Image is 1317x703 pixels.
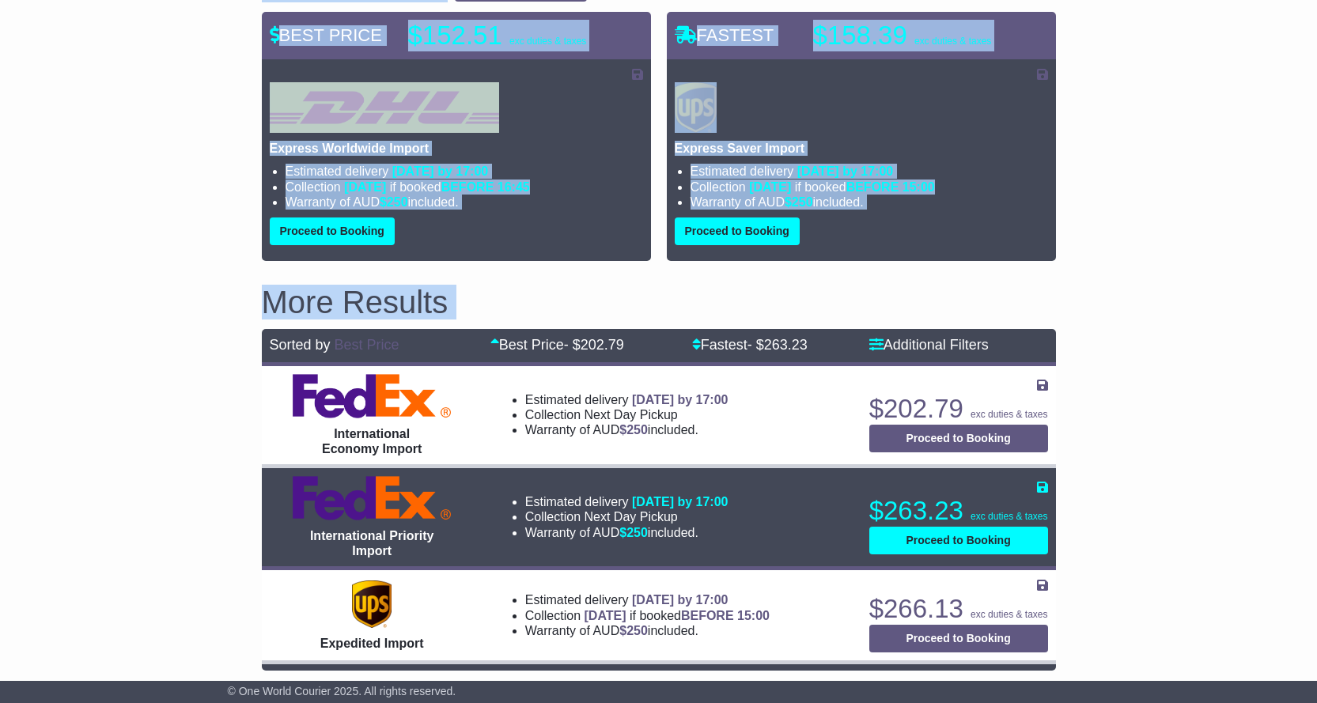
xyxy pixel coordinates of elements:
[585,609,770,622] span: if booked
[270,82,499,133] img: DHL: Express Worldwide Import
[525,392,729,407] li: Estimated delivery
[525,407,729,422] li: Collection
[270,25,382,45] span: BEST PRICE
[344,180,529,194] span: if booked
[626,423,648,437] span: 250
[564,337,624,353] span: - $
[585,408,678,421] span: Next Day Pickup
[869,593,1048,625] p: $266.13
[675,217,800,245] button: Proceed to Booking
[691,164,1048,179] li: Estimated delivery
[792,195,813,209] span: 250
[525,509,729,524] li: Collection
[691,180,1048,195] li: Collection
[380,195,408,209] span: $
[619,526,648,539] span: $
[797,164,894,178] span: [DATE] by 17:00
[293,476,451,520] img: FedEx Express: International Priority Import
[310,529,433,557] span: International Priority Import
[352,580,392,628] img: UPS (new): Expedited Import
[681,609,734,622] span: BEFORE
[441,180,494,194] span: BEFORE
[869,527,1048,554] button: Proceed to Booking
[691,195,1048,210] li: Warranty of AUD included.
[228,685,456,697] span: © One World Courier 2025. All rights reserved.
[971,609,1047,620] span: exc duties & taxes
[813,20,1011,51] p: $158.39
[914,36,991,47] span: exc duties & taxes
[869,393,1048,425] p: $202.79
[869,625,1048,652] button: Proceed to Booking
[286,195,643,210] li: Warranty of AUD included.
[675,25,774,45] span: FASTEST
[286,180,643,195] li: Collection
[619,423,648,437] span: $
[749,180,934,194] span: if booked
[286,164,643,179] li: Estimated delivery
[525,608,770,623] li: Collection
[692,337,808,353] a: Fastest- $263.23
[509,36,586,47] span: exc duties & taxes
[971,409,1047,420] span: exc duties & taxes
[749,180,791,194] span: [DATE]
[262,285,1056,319] h2: More Results
[387,195,408,209] span: 250
[785,195,813,209] span: $
[869,495,1048,527] p: $263.23
[320,637,424,650] span: Expedited Import
[490,337,624,353] a: Best Price- $202.79
[632,495,729,508] span: [DATE] by 17:00
[903,180,935,194] span: 15:00
[270,141,643,156] p: Express Worldwide Import
[344,180,386,194] span: [DATE]
[675,82,717,133] img: UPS (new): Express Saver Import
[525,592,770,607] li: Estimated delivery
[392,164,489,178] span: [DATE] by 17:00
[585,609,626,622] span: [DATE]
[525,525,729,540] li: Warranty of AUD included.
[764,337,808,353] span: 263.23
[525,623,770,638] li: Warranty of AUD included.
[270,217,395,245] button: Proceed to Booking
[846,180,899,194] span: BEFORE
[581,337,624,353] span: 202.79
[632,593,729,607] span: [DATE] by 17:00
[869,425,1048,452] button: Proceed to Booking
[293,374,451,418] img: FedEx Express: International Economy Import
[626,624,648,637] span: 250
[525,422,729,437] li: Warranty of AUD included.
[737,609,770,622] span: 15:00
[585,510,678,523] span: Next Day Pickup
[498,180,530,194] span: 16:45
[971,511,1047,522] span: exc duties & taxes
[869,337,989,353] a: Additional Filters
[626,526,648,539] span: 250
[632,393,729,406] span: [DATE] by 17:00
[335,337,399,353] a: Best Price
[675,141,1048,156] p: Express Saver Import
[747,337,808,353] span: - $
[408,20,606,51] p: $152.51
[619,624,648,637] span: $
[525,494,729,509] li: Estimated delivery
[270,337,331,353] span: Sorted by
[322,427,422,455] span: International Economy Import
